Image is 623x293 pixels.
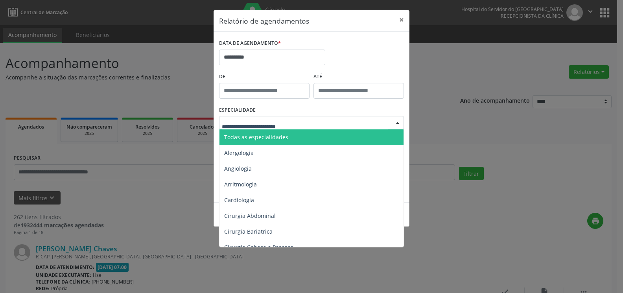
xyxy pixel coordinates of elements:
[224,165,252,172] span: Angiologia
[224,149,254,157] span: Alergologia
[219,16,309,26] h5: Relatório de agendamentos
[219,104,256,116] label: ESPECIALIDADE
[313,71,404,83] label: ATÉ
[224,133,288,141] span: Todas as especialidades
[224,243,293,251] span: Cirurgia Cabeça e Pescoço
[224,181,257,188] span: Arritmologia
[224,196,254,204] span: Cardiologia
[224,228,273,235] span: Cirurgia Bariatrica
[219,71,310,83] label: De
[224,212,276,219] span: Cirurgia Abdominal
[219,37,281,50] label: DATA DE AGENDAMENTO
[394,10,409,29] button: Close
